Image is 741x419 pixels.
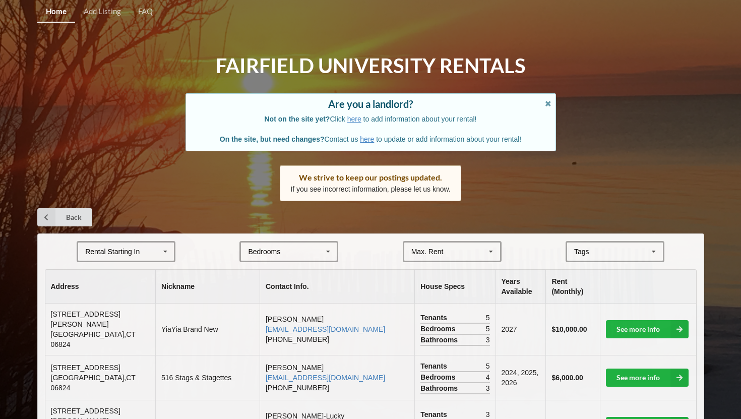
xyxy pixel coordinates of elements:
[545,270,600,304] th: Rent (Monthly)
[420,313,450,323] span: Tenants
[606,320,689,338] a: See more info
[75,1,130,23] a: Add Listing
[551,325,587,333] b: $10,000.00
[290,184,451,194] p: If you see incorrect information, please let us know.
[420,383,460,393] span: Bathrooms
[196,99,545,109] div: Are you a landlord?
[260,304,414,355] td: [PERSON_NAME] [PHONE_NUMBER]
[486,335,490,345] span: 3
[37,208,92,226] a: Back
[420,324,458,334] span: Bedrooms
[496,304,546,355] td: 2027
[551,374,583,382] b: $6,000.00
[486,372,490,382] span: 4
[420,361,450,371] span: Tenants
[486,361,490,371] span: 5
[572,246,604,258] div: Tags
[260,355,414,400] td: [PERSON_NAME] [PHONE_NUMBER]
[155,355,260,400] td: 516 Stags & Stagettes
[486,313,490,323] span: 5
[248,248,280,255] div: Bedrooms
[51,374,136,392] span: [GEOGRAPHIC_DATA] , CT 06824
[486,383,490,393] span: 3
[51,310,120,328] span: [STREET_ADDRESS][PERSON_NAME]
[51,364,120,372] span: [STREET_ADDRESS]
[37,1,75,23] a: Home
[260,270,414,304] th: Contact Info.
[486,324,490,334] span: 5
[606,369,689,387] a: See more info
[45,270,155,304] th: Address
[360,135,374,143] a: here
[266,374,385,382] a: [EMAIL_ADDRESS][DOMAIN_NAME]
[266,325,385,333] a: [EMAIL_ADDRESS][DOMAIN_NAME]
[265,115,330,123] b: Not on the site yet?
[290,172,451,183] div: We strive to keep our postings updated.
[155,270,260,304] th: Nickname
[220,135,521,143] span: Contact us to update or add information about your rental!
[216,53,525,79] h1: Fairfield University Rentals
[411,248,444,255] div: Max. Rent
[496,270,546,304] th: Years Available
[220,135,325,143] b: On the site, but need changes?
[85,248,140,255] div: Rental Starting In
[265,115,477,123] span: Click to add information about your rental!
[155,304,260,355] td: YiaYia Brand New
[347,115,361,123] a: here
[51,330,136,348] span: [GEOGRAPHIC_DATA] , CT 06824
[420,335,460,345] span: Bathrooms
[420,372,458,382] span: Bedrooms
[496,355,546,400] td: 2024, 2025, 2026
[130,1,161,23] a: FAQ
[414,270,495,304] th: House Specs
